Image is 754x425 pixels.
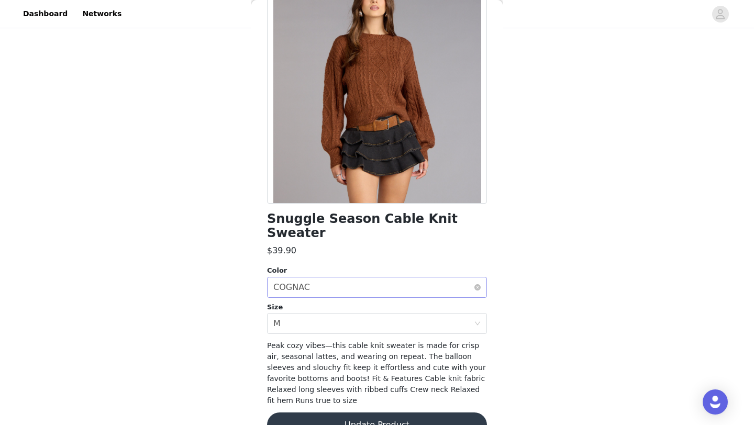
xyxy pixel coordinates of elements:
a: Networks [76,2,128,26]
div: Open Intercom Messenger [703,389,728,415]
div: M [273,314,281,333]
div: Size [267,302,487,312]
a: Dashboard [17,2,74,26]
h3: $39.90 [267,244,296,257]
div: COGNAC [273,277,310,297]
span: Peak cozy vibes—this cable knit sweater is made for crisp air, seasonal lattes, and wearing on re... [267,341,486,405]
i: icon: close-circle [474,284,481,290]
div: Color [267,265,487,276]
h1: Snuggle Season Cable Knit Sweater [267,212,487,240]
div: avatar [715,6,725,23]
